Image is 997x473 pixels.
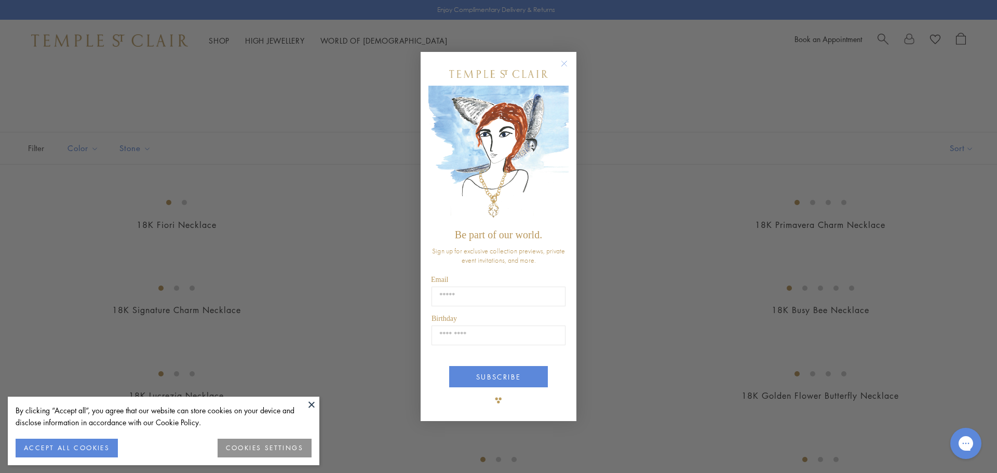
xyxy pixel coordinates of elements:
[945,424,987,463] iframe: Gorgias live chat messenger
[455,229,542,240] span: Be part of our world.
[432,246,565,265] span: Sign up for exclusive collection previews, private event invitations, and more.
[432,287,565,306] input: Email
[431,276,448,283] span: Email
[16,439,118,457] button: ACCEPT ALL COOKIES
[428,86,569,224] img: c4a9eb12-d91a-4d4a-8ee0-386386f4f338.jpeg
[16,404,312,428] div: By clicking “Accept all”, you agree that our website can store cookies on your device and disclos...
[449,366,548,387] button: SUBSCRIBE
[563,62,576,75] button: Close dialog
[488,390,509,411] img: TSC
[432,315,457,322] span: Birthday
[218,439,312,457] button: COOKIES SETTINGS
[449,70,548,78] img: Temple St. Clair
